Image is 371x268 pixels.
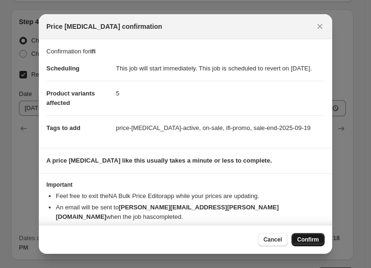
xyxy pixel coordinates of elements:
[46,47,325,56] p: Confirmation for
[46,90,95,106] span: Product variants affected
[90,48,96,55] b: ifi
[46,65,79,72] span: Scheduling
[56,191,325,201] li: Feel free to exit the NA Bulk Price Editor app while your prices are updating.
[258,233,288,246] button: Cancel
[46,181,325,189] h3: Important
[56,203,325,222] li: An email will be sent to when the job has completed .
[46,157,272,164] b: A price [MEDICAL_DATA] like this usually takes a minute or less to complete.
[116,81,325,106] dd: 5
[297,236,319,243] span: Confirm
[264,236,282,243] span: Cancel
[116,56,325,81] dd: This job will start immediately. This job is scheduled to revert on [DATE].
[313,20,327,33] button: Close
[56,204,279,220] b: [PERSON_NAME][EMAIL_ADDRESS][PERSON_NAME][DOMAIN_NAME]
[56,224,325,233] li: You can update your confirmation email address from your .
[291,233,325,246] button: Confirm
[116,115,325,140] dd: price-[MEDICAL_DATA]-active, on-sale, ifi-promo, sale-end-2025-09-19
[217,225,239,232] a: Settings
[46,22,162,31] span: Price [MEDICAL_DATA] confirmation
[46,124,80,131] span: Tags to add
